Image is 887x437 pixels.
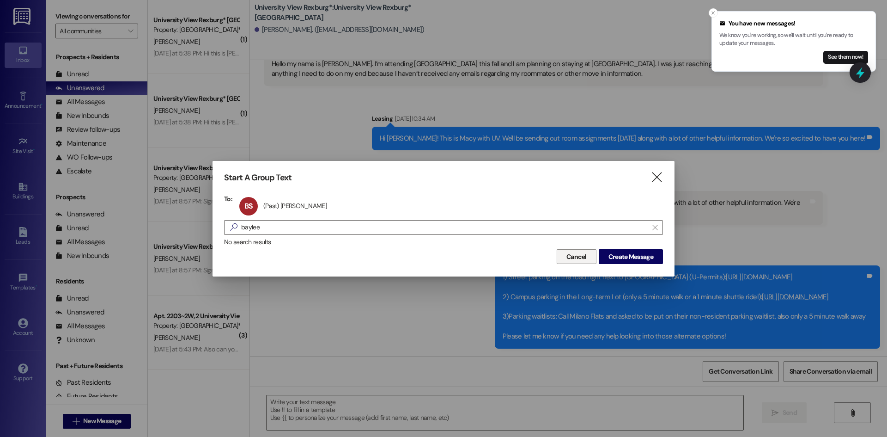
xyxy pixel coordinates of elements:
[709,8,718,18] button: Close toast
[244,201,253,211] span: BS
[224,195,232,203] h3: To:
[566,252,587,262] span: Cancel
[608,252,653,262] span: Create Message
[648,221,662,234] button: Clear text
[263,202,327,210] div: (Past) [PERSON_NAME]
[719,31,868,48] p: We know you're working, so we'll wait until you're ready to update your messages.
[599,249,663,264] button: Create Message
[224,237,663,247] div: No search results
[241,221,648,234] input: Search for any contact or apartment
[226,222,241,232] i: 
[224,172,292,183] h3: Start A Group Text
[652,224,657,231] i: 
[823,51,868,64] button: See them now!
[557,249,596,264] button: Cancel
[719,19,868,28] div: You have new messages!
[650,172,663,182] i: 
